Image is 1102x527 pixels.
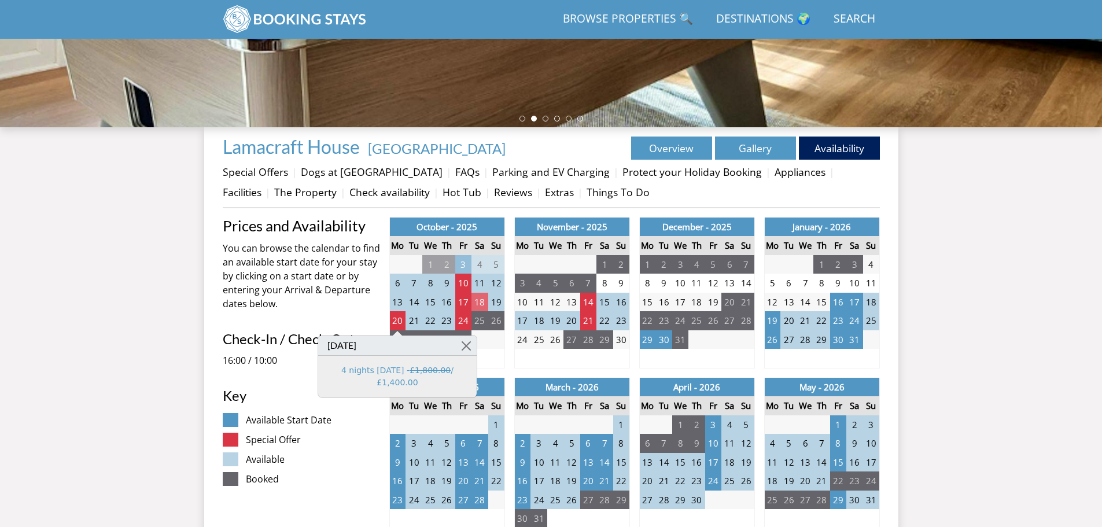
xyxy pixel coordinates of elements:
[596,330,613,349] td: 29
[830,396,846,415] th: Fr
[705,274,721,293] td: 12
[655,274,672,293] td: 9
[246,452,379,466] dd: Available
[547,434,563,453] td: 4
[639,396,655,415] th: Mo
[830,255,846,274] td: 2
[223,218,380,234] a: Prices and Availability
[613,311,629,330] td: 23
[639,274,655,293] td: 8
[547,293,563,312] td: 12
[443,185,481,199] a: Hot Tub
[846,415,863,434] td: 2
[492,165,610,179] a: Parking and EV Charging
[563,330,580,349] td: 27
[389,274,406,293] td: 6
[655,293,672,312] td: 16
[563,274,580,293] td: 6
[438,330,455,349] td: 30
[349,185,430,199] a: Check availability
[655,236,672,255] th: Tu
[488,471,504,491] td: 22
[455,236,471,255] th: Fr
[797,396,813,415] th: We
[530,434,547,453] td: 3
[797,274,813,293] td: 7
[672,255,688,274] td: 3
[406,311,422,330] td: 21
[846,236,863,255] th: Sa
[514,471,530,491] td: 16
[514,396,530,415] th: Mo
[846,434,863,453] td: 9
[223,135,360,158] span: Lamacraft House
[780,330,797,349] td: 27
[514,274,530,293] td: 3
[846,293,863,312] td: 17
[688,236,705,255] th: Th
[780,274,797,293] td: 6
[246,413,379,427] dd: Available Start Date
[563,311,580,330] td: 20
[672,453,688,472] td: 15
[780,453,797,472] td: 12
[545,185,574,199] a: Extras
[721,255,738,274] td: 6
[410,366,451,375] strike: £1,800.00
[389,396,406,415] th: Mo
[688,255,705,274] td: 4
[389,434,406,453] td: 2
[705,255,721,274] td: 5
[705,396,721,415] th: Fr
[863,434,879,453] td: 10
[797,311,813,330] td: 21
[438,471,455,491] td: 19
[422,330,438,349] td: 29
[488,415,504,434] td: 1
[846,274,863,293] td: 10
[613,255,629,274] td: 2
[389,330,406,349] td: 27
[530,471,547,491] td: 17
[547,236,563,255] th: We
[813,330,830,349] td: 29
[580,396,596,415] th: Fr
[705,434,721,453] td: 10
[455,165,480,179] a: FAQs
[639,330,655,349] td: 29
[863,274,879,293] td: 11
[563,236,580,255] th: Th
[547,471,563,491] td: 18
[471,293,488,312] td: 18
[488,434,504,453] td: 8
[688,453,705,472] td: 16
[721,236,738,255] th: Sa
[613,330,629,349] td: 30
[422,293,438,312] td: 15
[830,274,846,293] td: 9
[455,255,471,274] td: 3
[274,185,337,199] a: The Property
[471,396,488,415] th: Sa
[438,293,455,312] td: 16
[580,274,596,293] td: 7
[813,396,830,415] th: Th
[721,274,738,293] td: 13
[389,311,406,330] td: 20
[705,293,721,312] td: 19
[813,434,830,453] td: 7
[406,293,422,312] td: 14
[688,434,705,453] td: 9
[688,415,705,434] td: 2
[780,293,797,312] td: 13
[438,311,455,330] td: 23
[863,236,879,255] th: Su
[471,274,488,293] td: 11
[514,236,530,255] th: Mo
[738,236,754,255] th: Su
[455,311,471,330] td: 24
[514,293,530,312] td: 10
[406,434,422,453] td: 3
[438,434,455,453] td: 5
[223,331,380,347] h3: Check-In / Check-Out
